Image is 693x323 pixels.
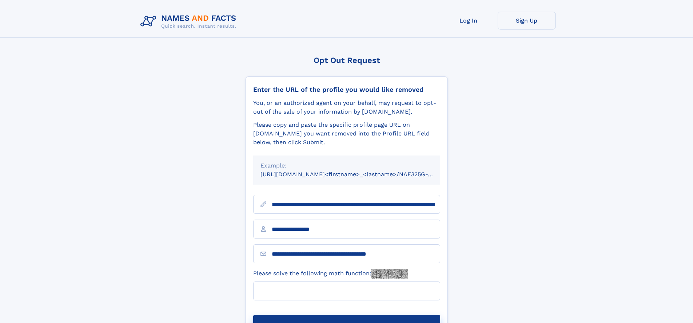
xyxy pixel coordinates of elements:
[260,161,433,170] div: Example:
[260,171,454,178] small: [URL][DOMAIN_NAME]<firstname>_<lastname>/NAF325G-xxxxxxxx
[246,56,448,65] div: Opt Out Request
[253,99,440,116] div: You, or an authorized agent on your behalf, may request to opt-out of the sale of your informatio...
[138,12,242,31] img: Logo Names and Facts
[253,121,440,147] div: Please copy and paste the specific profile page URL on [DOMAIN_NAME] you want removed into the Pr...
[253,86,440,94] div: Enter the URL of the profile you would like removed
[253,269,408,279] label: Please solve the following math function:
[439,12,498,29] a: Log In
[498,12,556,29] a: Sign Up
